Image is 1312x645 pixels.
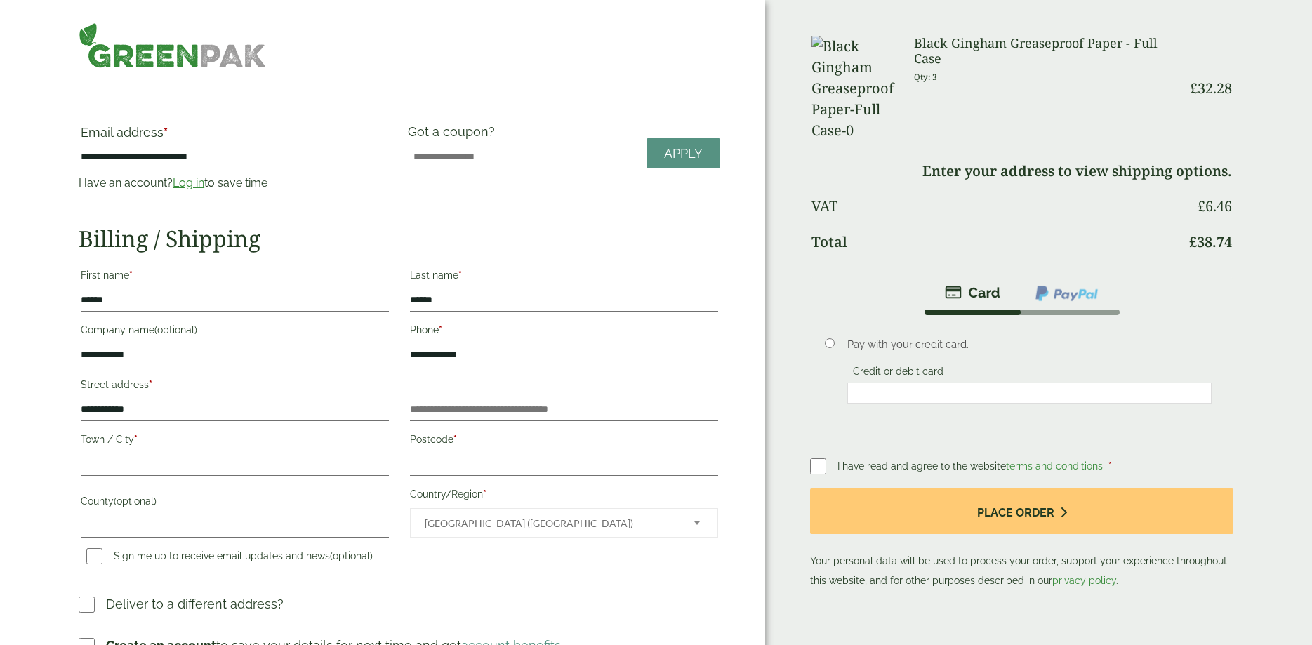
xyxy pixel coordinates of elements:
[410,265,718,289] label: Last name
[164,125,168,140] abbr: required
[173,176,204,189] a: Log in
[945,284,1000,301] img: stripe.png
[647,138,720,168] a: Apply
[852,387,1207,399] iframe: Secure card payment input frame
[810,488,1233,590] p: Your personal data will be used to process your order, support your experience throughout this we...
[114,496,157,507] span: (optional)
[811,225,1179,259] th: Total
[1189,232,1197,251] span: £
[1198,197,1205,215] span: £
[79,175,391,192] p: Have an account? to save time
[149,379,152,390] abbr: required
[1190,79,1198,98] span: £
[410,484,718,508] label: Country/Region
[81,265,389,289] label: First name
[106,594,284,613] p: Deliver to a different address?
[439,324,442,335] abbr: required
[1108,460,1112,472] abbr: required
[330,550,373,561] span: (optional)
[134,434,138,445] abbr: required
[410,320,718,344] label: Phone
[410,508,718,538] span: Country/Region
[1034,284,1099,302] img: ppcp-gateway.png
[1198,197,1232,215] bdi: 6.46
[810,488,1233,534] button: Place order
[81,550,378,566] label: Sign me up to receive email updates and news
[453,434,457,445] abbr: required
[79,22,266,68] img: GreenPak Supplies
[914,72,937,82] small: Qty: 3
[458,270,462,281] abbr: required
[81,126,389,146] label: Email address
[81,491,389,515] label: County
[154,324,197,335] span: (optional)
[410,430,718,453] label: Postcode
[408,124,501,146] label: Got a coupon?
[79,225,720,252] h2: Billing / Shipping
[914,36,1179,66] h3: Black Gingham Greaseproof Paper - Full Case
[81,320,389,344] label: Company name
[811,154,1232,188] td: Enter your address to view shipping options.
[86,548,102,564] input: Sign me up to receive email updates and news(optional)
[847,366,949,381] label: Credit or debit card
[811,189,1179,223] th: VAT
[664,146,703,161] span: Apply
[1052,575,1116,586] a: privacy policy
[1189,232,1232,251] bdi: 38.74
[483,488,486,500] abbr: required
[1006,460,1103,472] a: terms and conditions
[837,460,1106,472] span: I have read and agree to the website
[81,430,389,453] label: Town / City
[811,36,897,141] img: Black Gingham Greaseproof Paper-Full Case-0
[129,270,133,281] abbr: required
[425,509,675,538] span: United Kingdom (UK)
[81,375,389,399] label: Street address
[1190,79,1232,98] bdi: 32.28
[847,337,1212,352] p: Pay with your credit card.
